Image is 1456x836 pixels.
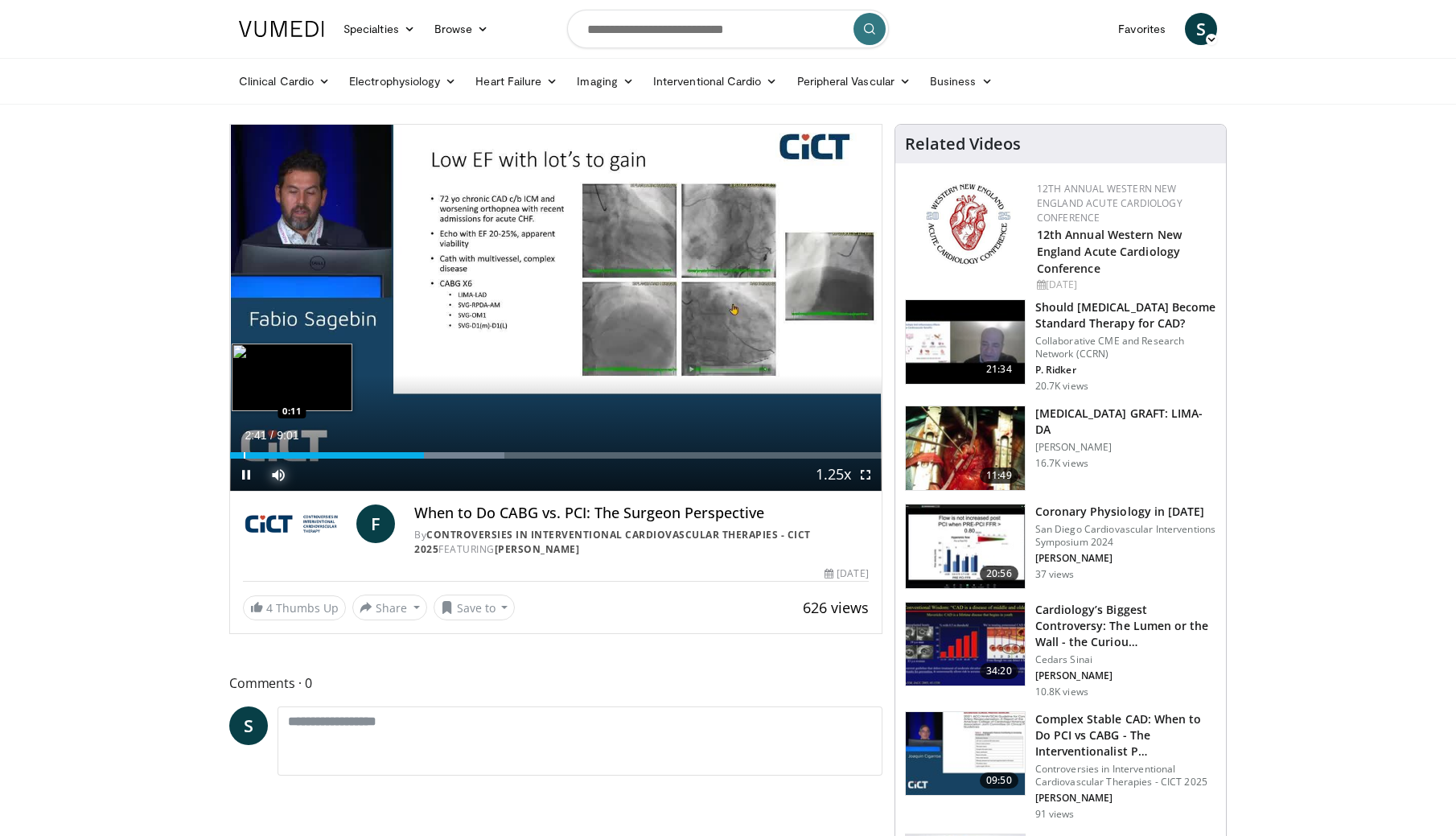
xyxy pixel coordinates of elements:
[980,566,1018,582] span: 20:56
[980,772,1018,789] span: 09:50
[434,595,516,620] button: Save to
[270,429,274,442] span: /
[230,452,882,459] div: Progress Bar
[262,459,294,491] button: Mute
[980,663,1018,679] span: 34:20
[1035,364,1216,377] p: P. Ridker
[334,13,425,45] a: Specialties
[230,125,882,492] video-js: Video Player
[239,21,324,37] img: VuMedi Logo
[905,299,1216,393] a: 21:34 Should [MEDICAL_DATA] Become Standard Therapy for CAD? Collaborative CME and Research Netwo...
[1035,335,1216,360] p: Collaborative CME and Research Network (CCRN)
[980,467,1018,484] span: 11:49
[906,712,1025,796] img: 82c57d68-c47c-48c9-9839-2413b7dd3155.150x105_q85_crop-smart_upscale.jpg
[229,706,268,745] a: S
[352,595,427,620] button: Share
[906,300,1025,384] img: eb63832d-2f75-457d-8c1a-bbdc90eb409c.150x105_q85_crop-smart_upscale.jpg
[567,10,889,48] input: Search topics, interventions
[466,65,567,97] a: Heart Failure
[1037,278,1213,292] div: [DATE]
[1035,763,1216,789] p: Controversies in Interventional Cardiovascular Therapies - CICT 2025
[1035,792,1216,805] p: [PERSON_NAME]
[1035,406,1216,438] h3: [MEDICAL_DATA] GRAFT: LIMA-DA
[229,65,339,97] a: Clinical Cardio
[414,528,811,556] a: Controversies in Interventional Cardiovascular Therapies - CICT 2025
[230,459,262,491] button: Pause
[1035,504,1216,520] h3: Coronary Physiology in [DATE]
[1035,299,1216,332] h3: Should [MEDICAL_DATA] Become Standard Therapy for CAD?
[229,673,882,694] span: Comments 0
[414,504,868,522] h4: When to Do CABG vs. PCI: The Surgeon Perspective
[644,65,788,97] a: Interventional Cardio
[906,504,1025,588] img: d02e6d71-9921-427a-ab27-a615a15c5bda.150x105_q85_crop-smart_upscale.jpg
[495,542,580,556] a: [PERSON_NAME]
[849,459,882,491] button: Fullscreen
[1035,552,1216,565] p: [PERSON_NAME]
[1035,602,1216,650] h3: Cardiology’s Biggest Controversy: The Lumen or the Wall - the Curiou…
[1035,441,1216,454] p: [PERSON_NAME]
[1037,227,1182,276] a: 12th Annual Western New England Acute Cardiology Conference
[905,602,1216,698] a: 34:20 Cardiology’s Biggest Controversy: The Lumen or the Wall - the Curiou… Cedars Sinai [PERSON_...
[266,600,273,616] span: 4
[1035,457,1088,470] p: 16.7K views
[1035,711,1216,760] h3: Complex Stable CAD: When to Do PCI vs CABG - The Interventionalist P…
[803,598,869,617] span: 626 views
[277,429,298,442] span: 9:01
[1108,13,1175,45] a: Favorites
[567,65,644,97] a: Imaging
[414,528,868,557] div: By FEATURING
[923,182,1013,266] img: 0954f259-7907-4053-a817-32a96463ecc8.png.150x105_q85_autocrop_double_scale_upscale_version-0.2.png
[243,595,346,620] a: 4 Thumbs Up
[232,344,352,411] img: image.jpeg
[1037,182,1182,224] a: 12th Annual Western New England Acute Cardiology Conference
[905,134,1021,154] h4: Related Videos
[1035,686,1088,698] p: 10.8K views
[356,504,395,543] a: F
[1035,808,1075,821] p: 91 views
[905,711,1216,821] a: 09:50 Complex Stable CAD: When to Do PCI vs CABG - The Interventionalist P… Controversies in Inte...
[905,406,1216,491] a: 11:49 [MEDICAL_DATA] GRAFT: LIMA-DA [PERSON_NAME] 16.7K views
[1035,568,1075,581] p: 37 views
[920,65,1002,97] a: Business
[243,504,350,543] img: Controversies in Interventional Cardiovascular Therapies - CICT 2025
[245,429,266,442] span: 2:41
[1185,13,1217,45] a: S
[1035,523,1216,549] p: San Diego Cardiovascular Interventions Symposium 2024
[339,65,466,97] a: Electrophysiology
[980,361,1018,377] span: 21:34
[825,566,868,581] div: [DATE]
[906,603,1025,686] img: d453240d-5894-4336-be61-abca2891f366.150x105_q85_crop-smart_upscale.jpg
[425,13,499,45] a: Browse
[788,65,920,97] a: Peripheral Vascular
[1035,653,1216,666] p: Cedars Sinai
[1035,380,1088,393] p: 20.7K views
[817,459,849,491] button: Playback Rate
[1035,669,1216,682] p: [PERSON_NAME]
[906,406,1025,490] img: feAgcbrvkPN5ynqH4xMDoxOjA4MTsiGN.150x105_q85_crop-smart_upscale.jpg
[905,504,1216,589] a: 20:56 Coronary Physiology in [DATE] San Diego Cardiovascular Interventions Symposium 2024 [PERSON...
